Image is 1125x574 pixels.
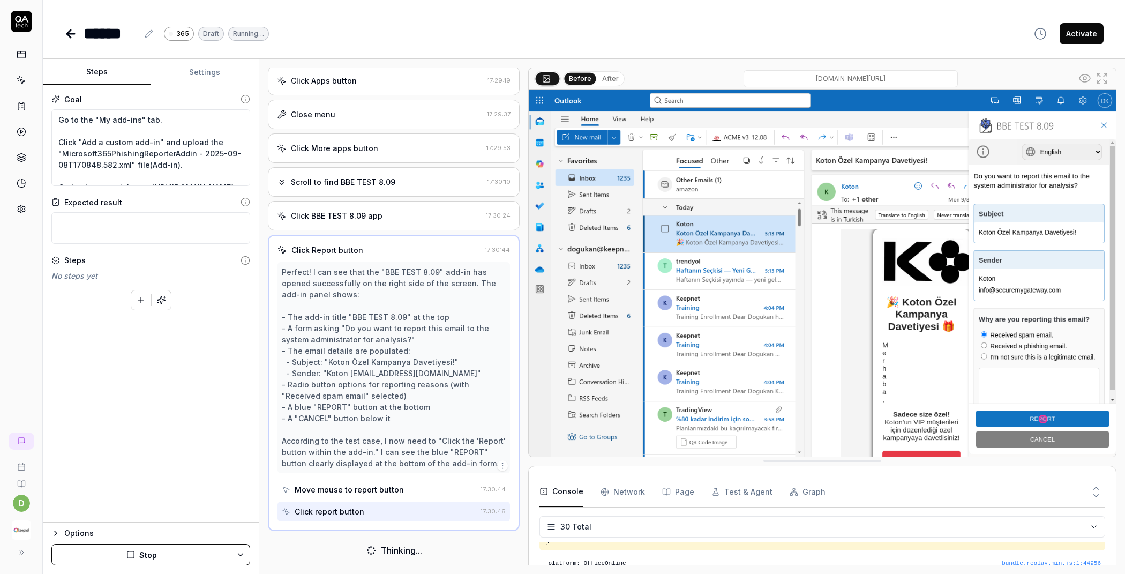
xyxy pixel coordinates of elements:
img: Screenshot [529,90,1116,457]
div: Close menu [291,109,335,120]
div: Scroll to find BBE TEST 8.09 [291,176,395,188]
div: Perfect! I can see that the "BBE TEST 8.09" add-in has opened successfully on the right side of t... [282,266,506,469]
div: Goal [64,94,82,105]
button: Steps [43,59,151,85]
div: Click Report button [291,244,363,256]
button: Options [51,527,250,540]
a: Book a call with us [4,454,38,471]
button: Settings [151,59,259,85]
div: Running… [228,27,269,41]
button: Activate [1060,23,1104,44]
img: Keepnet Logo [12,520,31,540]
div: Click BBE TEST 8.09 app [291,210,382,221]
div: Steps [64,255,86,266]
button: Click report button17:30:46 [277,502,510,521]
button: After [598,73,623,85]
div: Thinking... [381,544,422,557]
button: Test & Agent [711,477,772,507]
span: 365 [176,29,189,39]
div: Options [64,527,250,540]
div: bundle.replay.min.js : 1 : 44956 [1002,559,1101,568]
a: New conversation [9,433,34,450]
div: Move mouse to report button [295,484,404,495]
time: 17:30:24 [486,212,511,219]
div: Click More apps button [291,143,378,154]
button: Network [601,477,645,507]
time: 17:30:10 [487,178,511,185]
div: Click Apps button [291,75,357,86]
button: Move mouse to report button17:30:44 [277,480,510,500]
button: Before [565,72,596,84]
time: 17:29:53 [486,144,511,152]
button: Stop [51,544,231,565]
time: 17:29:19 [487,77,511,84]
time: 17:30:44 [481,486,506,493]
button: Page [662,477,694,507]
button: Graph [790,477,826,507]
a: Documentation [4,471,38,488]
time: 17:30:46 [481,508,506,515]
a: 365 [164,26,194,41]
div: Click report button [295,506,364,517]
pre: platform: OfficeOnline [548,559,1101,568]
div: No steps yet [51,270,250,281]
time: 17:30:44 [485,246,510,254]
button: Show all interative elements [1076,70,1093,87]
div: Draft [198,27,224,41]
button: View version history [1027,23,1053,44]
button: Open in full screen [1093,70,1111,87]
button: bundle.replay.min.js:1:44956 [1002,559,1101,568]
time: 17:29:37 [487,110,511,118]
div: Expected result [64,197,122,208]
button: Keepnet Logo [4,512,38,542]
button: d [13,495,30,512]
button: Console [539,477,583,507]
